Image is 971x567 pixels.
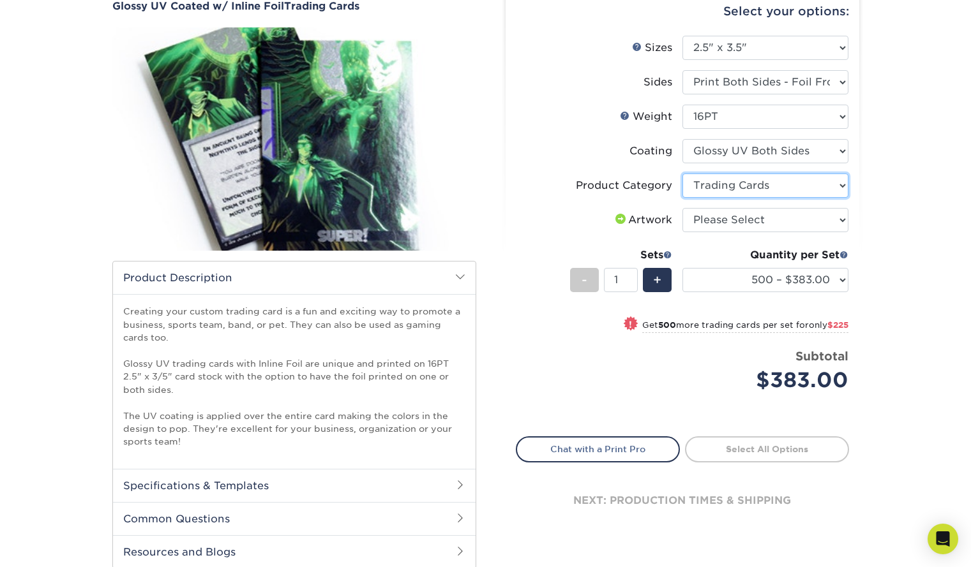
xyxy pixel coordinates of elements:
strong: 500 [658,320,676,330]
div: next: production times & shipping [516,462,849,539]
span: $225 [827,320,848,330]
span: - [582,270,587,290]
div: Artwork [613,212,672,228]
div: Product Category [576,178,672,193]
div: Sizes [632,40,672,55]
div: Sides [644,75,672,90]
div: Sets [570,247,672,263]
span: only [809,320,848,330]
small: Get more trading cards per set for [642,320,848,333]
a: Select All Options [685,436,849,462]
strong: Subtotal [795,349,848,363]
div: $383.00 [692,365,848,395]
h2: Product Description [113,261,476,294]
div: Open Intercom Messenger [928,524,958,554]
div: Weight [620,109,672,124]
h2: Common Questions [113,502,476,535]
div: Quantity per Set [682,247,848,263]
div: Coating [629,144,672,159]
a: Chat with a Print Pro [516,436,680,462]
span: ! [629,318,632,331]
p: Creating your custom trading card is a fun and exciting way to promote a business, sports team, b... [123,305,465,448]
h2: Specifications & Templates [113,469,476,502]
img: Glossy UV Coated w/ Inline Foil 01 [112,13,476,265]
span: + [653,270,661,290]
